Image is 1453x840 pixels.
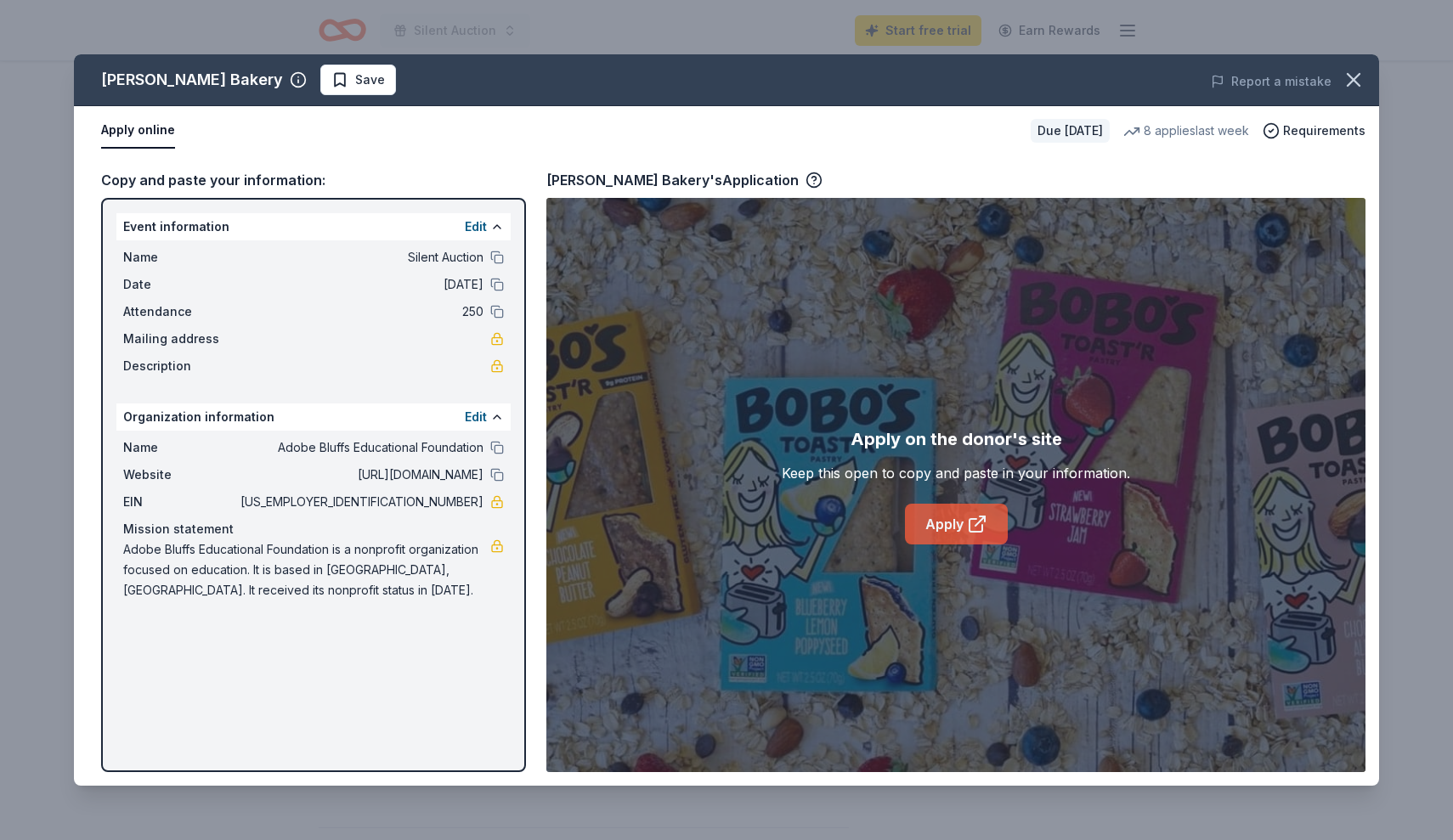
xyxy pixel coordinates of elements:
[1263,121,1365,141] button: Requirements
[123,329,237,349] span: Mailing address
[320,65,396,95] button: Save
[465,407,487,427] button: Edit
[101,113,175,149] button: Apply online
[237,437,483,458] span: Adobe Bluffs Educational Foundation
[123,247,237,268] span: Name
[123,539,490,600] span: Adobe Bluffs Educational Foundation is a nonprofit organization focused on education. It is based...
[237,274,483,295] span: [DATE]
[851,426,1062,453] div: Apply on the donor's site
[123,465,237,485] span: Website
[355,70,385,90] span: Save
[1283,121,1365,141] span: Requirements
[465,217,487,237] button: Edit
[1211,71,1331,92] button: Report a mistake
[123,492,237,512] span: EIN
[1031,119,1110,143] div: Due [DATE]
[546,169,823,191] div: [PERSON_NAME] Bakery's Application
[101,66,283,93] div: [PERSON_NAME] Bakery
[123,274,237,295] span: Date
[237,247,483,268] span: Silent Auction
[123,356,237,376] span: Description
[123,302,237,322] span: Attendance
[237,465,483,485] span: [URL][DOMAIN_NAME]
[237,302,483,322] span: 250
[237,492,483,512] span: [US_EMPLOYER_IDENTIFICATION_NUMBER]
[123,519,504,539] div: Mission statement
[782,463,1130,483] div: Keep this open to copy and paste in your information.
[101,169,526,191] div: Copy and paste your information:
[116,403,511,431] div: Organization information
[123,437,237,458] span: Name
[116,213,511,240] div: Event information
[905,504,1008,544] a: Apply
[1123,121,1249,141] div: 8 applies last week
